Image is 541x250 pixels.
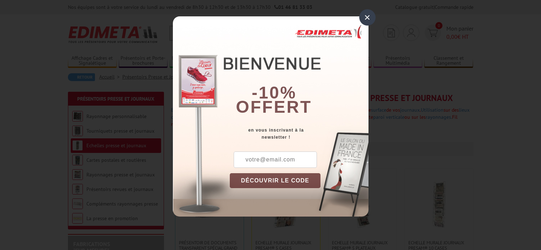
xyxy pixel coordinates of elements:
b: -10% [252,83,297,102]
div: × [359,9,376,26]
button: DÉCOUVRIR LE CODE [230,173,321,188]
input: votre@email.com [234,151,317,168]
div: en vous inscrivant à la newsletter ! [230,127,368,141]
font: offert [236,97,312,116]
